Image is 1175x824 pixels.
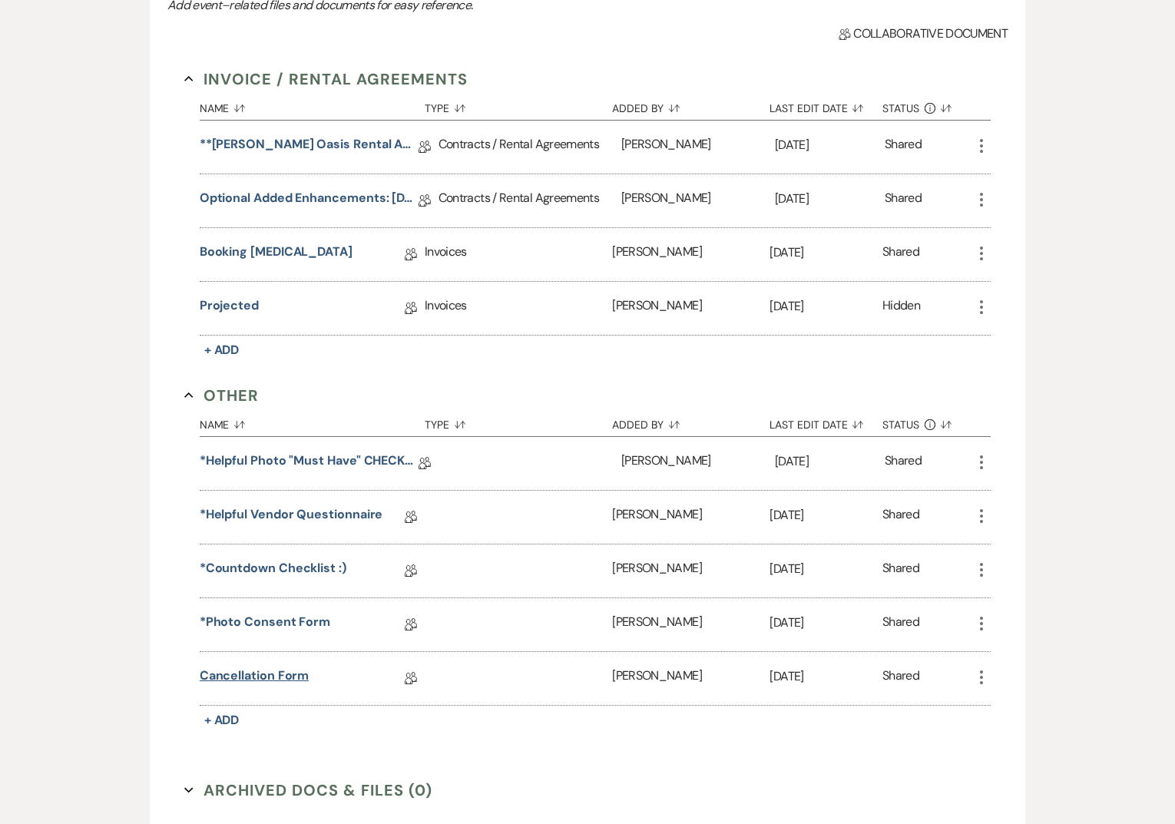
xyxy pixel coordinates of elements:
[612,598,770,651] div: [PERSON_NAME]
[200,505,383,529] a: *Helpful Vendor Questionnaire
[882,559,919,583] div: Shared
[839,25,1008,43] span: Collaborative document
[882,91,972,120] button: Status
[621,121,775,174] div: [PERSON_NAME]
[775,189,885,209] p: [DATE]
[200,452,419,475] a: *Helpful Photo "Must Have" CHECKLIST
[882,419,919,430] span: Status
[882,103,919,114] span: Status
[885,135,922,159] div: Shared
[770,296,882,316] p: [DATE]
[775,135,885,155] p: [DATE]
[882,296,920,320] div: Hidden
[882,613,919,637] div: Shared
[425,91,612,120] button: Type
[770,613,882,633] p: [DATE]
[184,68,468,91] button: Invoice / Rental Agreements
[200,189,419,213] a: Optional Added Enhancements: [DATE] ONLY RENTALS
[200,296,259,320] a: Projected
[882,243,919,266] div: Shared
[770,407,882,436] button: Last Edit Date
[200,339,244,361] button: + Add
[425,228,612,281] div: Invoices
[439,121,621,174] div: Contracts / Rental Agreements
[770,243,882,263] p: [DATE]
[882,407,972,436] button: Status
[200,407,425,436] button: Name
[885,189,922,213] div: Shared
[882,505,919,529] div: Shared
[184,779,432,802] button: Archived Docs & Files (0)
[200,710,244,731] button: + Add
[612,407,770,436] button: Added By
[612,228,770,281] div: [PERSON_NAME]
[200,135,419,159] a: **[PERSON_NAME] Oasis Rental Agreement**
[200,91,425,120] button: Name
[770,91,882,120] button: Last Edit Date
[204,342,240,358] span: + Add
[425,282,612,335] div: Invoices
[439,174,621,227] div: Contracts / Rental Agreements
[612,652,770,705] div: [PERSON_NAME]
[770,559,882,579] p: [DATE]
[882,667,919,690] div: Shared
[612,491,770,544] div: [PERSON_NAME]
[885,452,922,475] div: Shared
[200,613,330,637] a: *Photo Consent Form
[775,452,885,472] p: [DATE]
[184,384,259,407] button: Other
[200,243,352,266] a: Booking [MEDICAL_DATA]
[621,437,775,490] div: [PERSON_NAME]
[200,559,346,583] a: *Countdown Checklist :)
[425,407,612,436] button: Type
[204,712,240,728] span: + Add
[770,667,882,687] p: [DATE]
[612,544,770,597] div: [PERSON_NAME]
[200,667,309,690] a: Cancellation Form
[770,505,882,525] p: [DATE]
[612,282,770,335] div: [PERSON_NAME]
[621,174,775,227] div: [PERSON_NAME]
[612,91,770,120] button: Added By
